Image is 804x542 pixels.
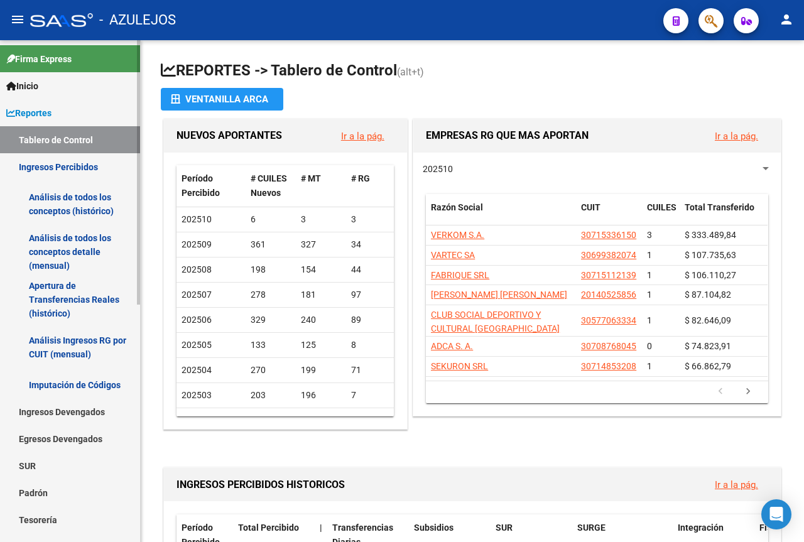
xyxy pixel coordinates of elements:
[351,388,391,403] div: 7
[431,230,484,240] span: VERKOM S.A.
[251,338,291,352] div: 133
[177,165,246,207] datatable-header-cell: Período Percibido
[397,66,424,78] span: (alt+t)
[6,106,52,120] span: Reportes
[736,385,760,399] a: go to next page
[320,523,322,533] span: |
[182,340,212,350] span: 202505
[647,315,652,325] span: 1
[577,523,606,533] span: SURGE
[642,194,680,236] datatable-header-cell: CUILES
[351,288,391,302] div: 97
[647,202,676,212] span: CUILES
[581,270,636,280] span: 30715112139
[251,212,291,227] div: 6
[647,361,652,371] span: 1
[171,88,273,111] div: Ventanilla ARCA
[238,523,299,533] span: Total Percibido
[301,288,341,302] div: 181
[182,214,212,224] span: 202510
[685,341,731,351] span: $ 74.823,91
[715,479,758,491] a: Ir a la pág.
[685,315,731,325] span: $ 82.646,09
[301,363,341,377] div: 199
[581,315,636,325] span: 30577063334
[301,173,321,183] span: # MT
[351,237,391,252] div: 34
[431,361,488,371] span: SEKURON SRL
[779,12,794,27] mat-icon: person
[647,230,652,240] span: 3
[177,479,345,491] span: INGRESOS PERCIBIDOS HISTORICOS
[761,499,791,529] div: Open Intercom Messenger
[431,341,473,351] span: ADCA S. A.
[581,230,636,240] span: 30715336150
[423,164,453,174] span: 202510
[715,131,758,142] a: Ir a la pág.
[709,385,732,399] a: go to previous page
[705,124,768,148] button: Ir a la pág.
[685,270,736,280] span: $ 106.110,27
[246,165,296,207] datatable-header-cell: # CUILES Nuevos
[301,413,341,428] div: 0
[341,131,384,142] a: Ir a la pág.
[685,361,731,371] span: $ 66.862,79
[10,12,25,27] mat-icon: menu
[296,165,346,207] datatable-header-cell: # MT
[99,6,176,34] span: - AZULEJOS
[346,165,396,207] datatable-header-cell: # RG
[251,263,291,277] div: 198
[331,124,394,148] button: Ir a la pág.
[581,290,636,300] span: 20140525856
[678,523,724,533] span: Integración
[6,79,38,93] span: Inicio
[647,290,652,300] span: 1
[182,290,212,300] span: 202507
[182,365,212,375] span: 202504
[647,341,652,351] span: 0
[576,194,642,236] datatable-header-cell: CUIT
[351,413,391,428] div: 3
[685,250,736,260] span: $ 107.735,63
[581,250,636,260] span: 30699382074
[301,237,341,252] div: 327
[581,361,636,371] span: 30714853208
[182,173,220,198] span: Período Percibido
[581,202,600,212] span: CUIT
[301,212,341,227] div: 3
[680,194,768,236] datatable-header-cell: Total Transferido
[182,264,212,274] span: 202508
[426,194,576,236] datatable-header-cell: Razón Social
[351,263,391,277] div: 44
[705,473,768,496] button: Ir a la pág.
[426,129,589,141] span: EMPRESAS RG QUE MAS APORTAN
[351,212,391,227] div: 3
[351,363,391,377] div: 71
[251,173,287,198] span: # CUILES Nuevos
[431,202,483,212] span: Razón Social
[251,288,291,302] div: 278
[6,52,72,66] span: Firma Express
[177,129,282,141] span: NUEVOS APORTANTES
[351,313,391,327] div: 89
[647,270,652,280] span: 1
[301,313,341,327] div: 240
[251,363,291,377] div: 270
[182,415,212,425] span: 202502
[251,313,291,327] div: 329
[685,290,731,300] span: $ 87.104,82
[431,310,560,334] span: CLUB SOCIAL DEPORTIVO Y CULTURAL [GEOGRAPHIC_DATA]
[685,230,736,240] span: $ 333.489,84
[161,88,283,111] button: Ventanilla ARCA
[496,523,513,533] span: SUR
[301,338,341,352] div: 125
[431,250,475,260] span: VARTEC SA
[685,202,754,212] span: Total Transferido
[581,341,636,351] span: 30708768045
[414,523,454,533] span: Subsidios
[251,388,291,403] div: 203
[161,60,784,82] h1: REPORTES -> Tablero de Control
[182,390,212,400] span: 202503
[351,338,391,352] div: 8
[182,315,212,325] span: 202506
